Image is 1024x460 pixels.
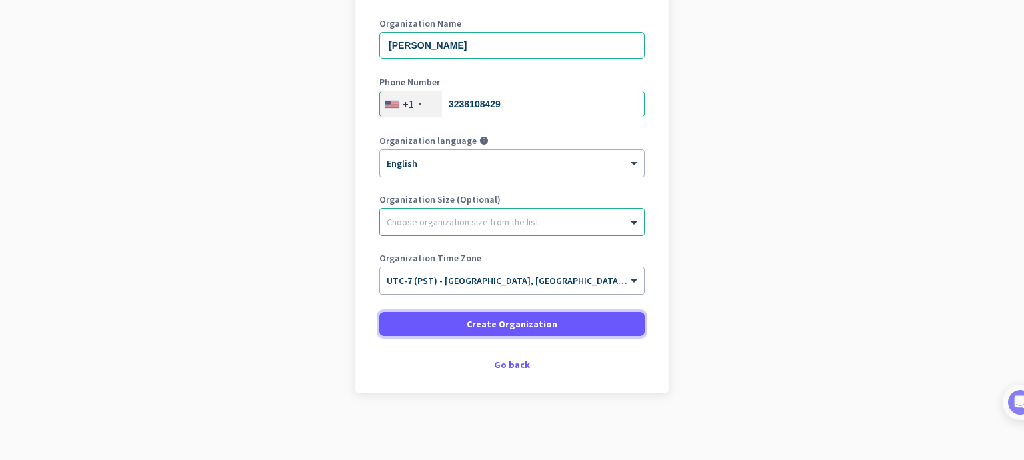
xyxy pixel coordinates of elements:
[379,253,645,263] label: Organization Time Zone
[379,91,645,117] input: 201-555-0123
[379,19,645,28] label: Organization Name
[467,317,557,331] span: Create Organization
[379,32,645,59] input: What is the name of your organization?
[379,312,645,336] button: Create Organization
[403,97,414,111] div: +1
[479,136,489,145] i: help
[379,77,645,87] label: Phone Number
[379,195,645,204] label: Organization Size (Optional)
[379,360,645,369] div: Go back
[379,136,477,145] label: Organization language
